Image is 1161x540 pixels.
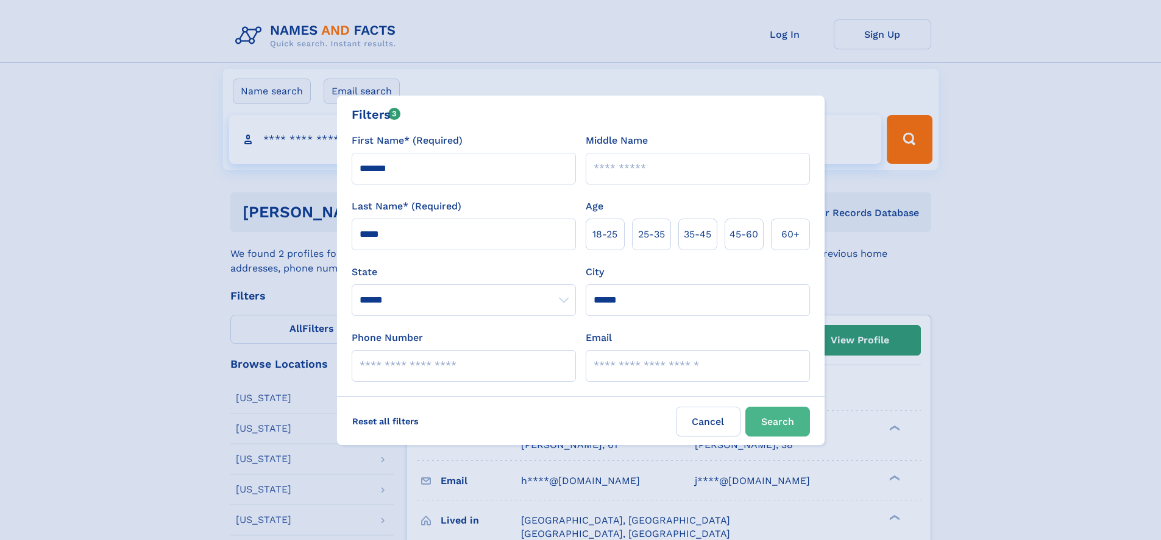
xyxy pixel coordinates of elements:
[352,199,461,214] label: Last Name* (Required)
[352,133,463,148] label: First Name* (Required)
[638,227,665,242] span: 25‑35
[586,331,612,345] label: Email
[745,407,810,437] button: Search
[586,133,648,148] label: Middle Name
[586,265,604,279] label: City
[352,265,576,279] label: State
[344,407,427,436] label: Reset all filters
[676,407,740,437] label: Cancel
[592,227,617,242] span: 18‑25
[781,227,800,242] span: 60+
[684,227,711,242] span: 35‑45
[730,227,758,242] span: 45‑60
[586,199,603,214] label: Age
[352,105,401,124] div: Filters
[352,331,423,345] label: Phone Number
